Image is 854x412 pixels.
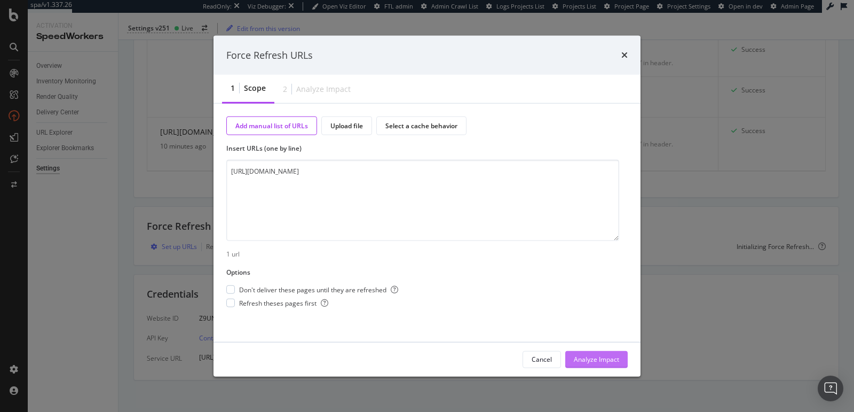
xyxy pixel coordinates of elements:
[574,355,619,364] div: Analyze Impact
[239,299,328,308] span: Refresh theses pages first
[226,160,619,241] textarea: [URL][DOMAIN_NAME]
[330,121,363,130] div: Upload file
[231,83,235,94] div: 1
[226,48,313,62] div: Force Refresh URLs
[565,351,628,368] button: Analyze Impact
[621,48,628,62] div: times
[283,83,287,94] div: 2
[523,351,561,368] button: Cancel
[226,267,250,276] div: Options
[244,83,266,94] div: Scope
[239,285,398,294] span: Don't deliver these pages until they are refreshed
[818,376,843,401] div: Open Intercom Messenger
[226,250,628,259] div: 1 url
[296,83,351,94] div: Analyze Impact
[213,35,640,377] div: modal
[226,144,619,153] label: Insert URLs (one by line)
[532,355,552,364] div: Cancel
[385,121,457,130] div: Select a cache behavior
[235,121,308,130] div: Add manual list of URLs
